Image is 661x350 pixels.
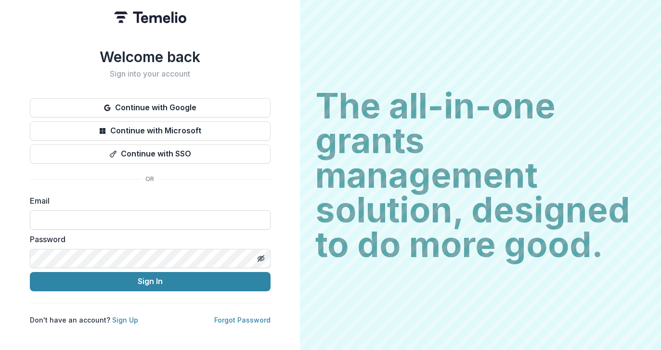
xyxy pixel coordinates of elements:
button: Continue with Google [30,98,271,117]
img: Temelio [114,12,186,23]
a: Sign Up [112,316,138,324]
h1: Welcome back [30,48,271,65]
button: Toggle password visibility [253,251,269,266]
p: Don't have an account? [30,315,138,325]
button: Continue with SSO [30,144,271,164]
a: Forgot Password [214,316,271,324]
label: Password [30,233,265,245]
label: Email [30,195,265,207]
button: Sign In [30,272,271,291]
button: Continue with Microsoft [30,121,271,141]
h2: Sign into your account [30,69,271,78]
